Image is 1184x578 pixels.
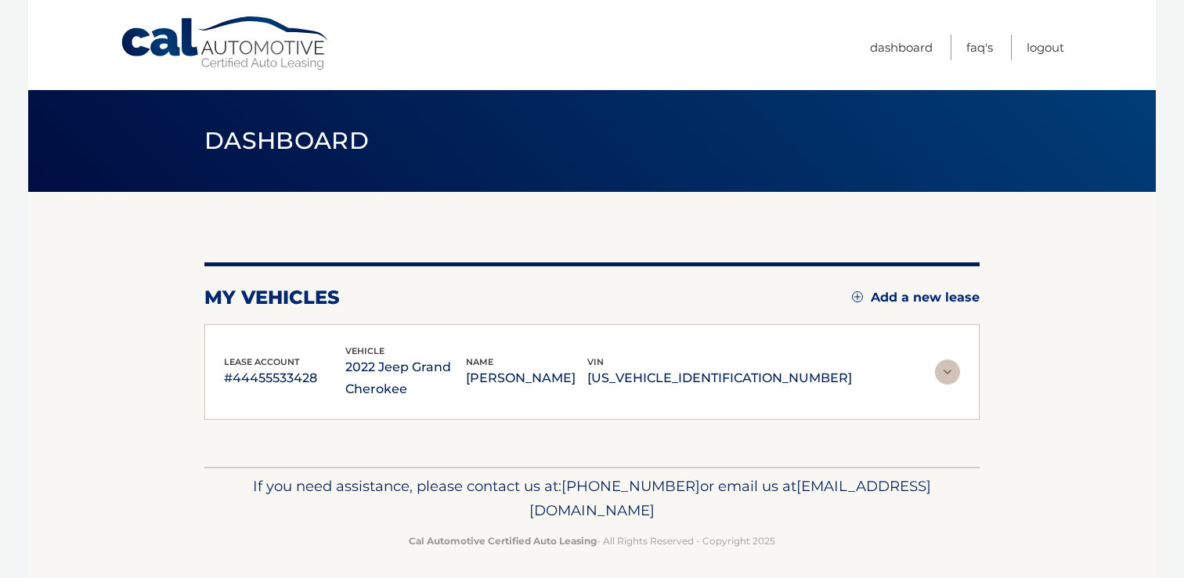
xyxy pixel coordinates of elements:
[466,367,587,389] p: [PERSON_NAME]
[852,290,980,305] a: Add a new lease
[1027,34,1064,60] a: Logout
[224,356,300,367] span: lease account
[345,356,467,400] p: 2022 Jeep Grand Cherokee
[224,367,345,389] p: #44455533428
[935,359,960,385] img: accordion-rest.svg
[870,34,933,60] a: Dashboard
[345,345,384,356] span: vehicle
[561,477,700,495] span: [PHONE_NUMBER]
[466,356,493,367] span: name
[852,291,863,302] img: add.svg
[587,367,852,389] p: [US_VEHICLE_IDENTIFICATION_NUMBER]
[409,535,597,547] strong: Cal Automotive Certified Auto Leasing
[120,16,331,71] a: Cal Automotive
[966,34,993,60] a: FAQ's
[215,474,969,524] p: If you need assistance, please contact us at: or email us at
[215,533,969,549] p: - All Rights Reserved - Copyright 2025
[204,286,340,309] h2: my vehicles
[204,126,369,155] span: Dashboard
[587,356,604,367] span: vin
